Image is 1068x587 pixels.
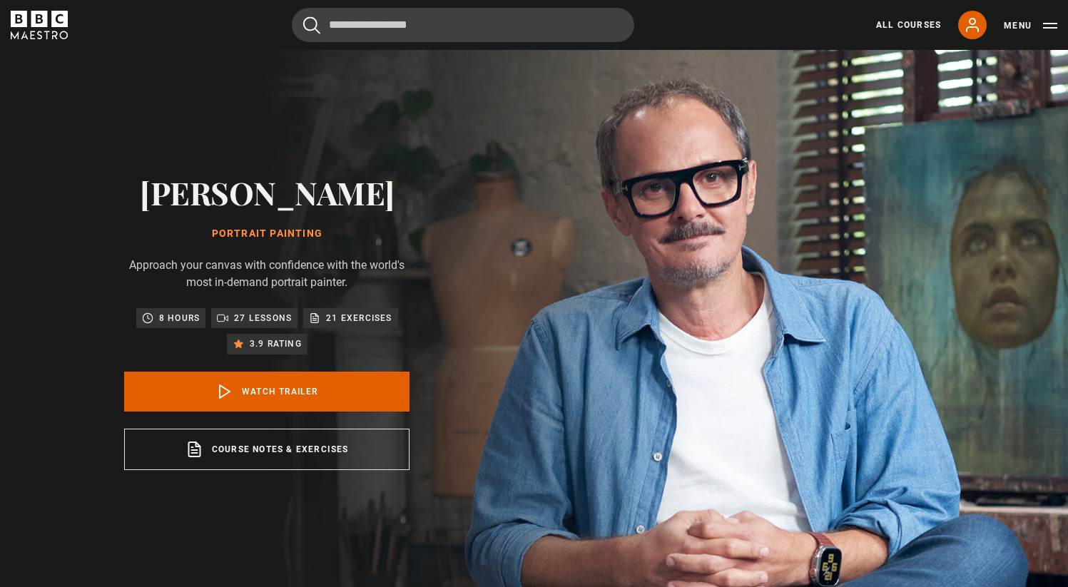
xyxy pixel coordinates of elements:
button: Submit the search query [303,16,320,34]
input: Search [292,8,634,42]
p: 3.9 rating [250,337,302,351]
h1: Portrait Painting [124,228,410,240]
h2: [PERSON_NAME] [124,174,410,210]
p: 27 lessons [234,311,292,325]
a: Course notes & exercises [124,429,410,470]
p: 8 hours [159,311,200,325]
button: Toggle navigation [1004,19,1057,33]
a: Watch Trailer [124,372,410,412]
svg: BBC Maestro [11,11,68,39]
p: Approach your canvas with confidence with the world's most in-demand portrait painter. [124,257,410,291]
p: 21 exercises [326,311,392,325]
a: All Courses [876,19,941,31]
